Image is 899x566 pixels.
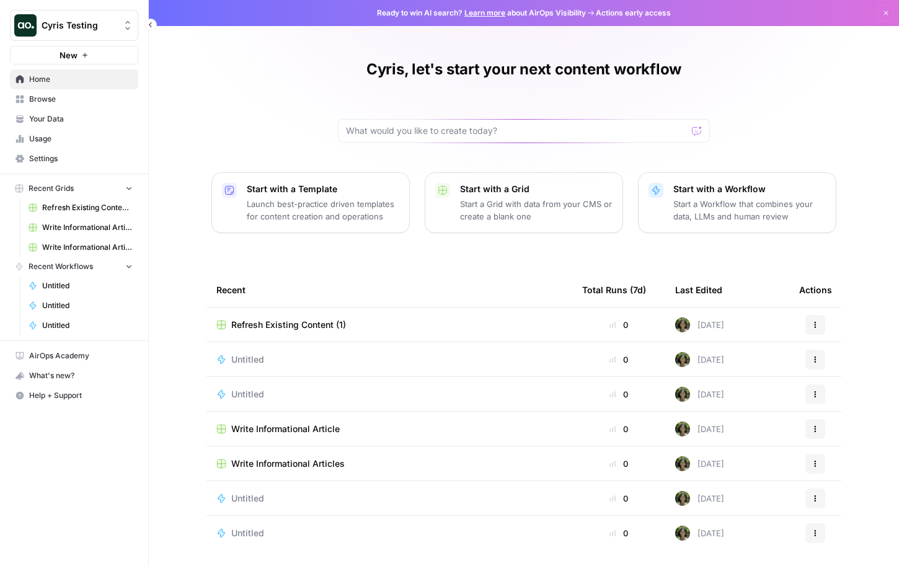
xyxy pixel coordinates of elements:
div: [DATE] [675,526,724,541]
span: Write Informational Article [42,222,133,233]
a: Refresh Existing Content (1) [23,198,138,218]
a: Untitled [23,276,138,296]
span: Home [29,74,133,85]
div: 0 [582,423,655,435]
div: Last Edited [675,273,722,307]
div: [DATE] [675,456,724,471]
p: Start a Workflow that combines your data, LLMs and human review [673,198,826,223]
span: Browse [29,94,133,105]
a: Browse [10,89,138,109]
button: Recent Workflows [10,257,138,276]
div: [DATE] [675,352,724,367]
span: Cyris Testing [42,19,117,32]
a: Untitled [216,492,562,505]
a: Untitled [216,353,562,366]
button: Help + Support [10,386,138,405]
div: 0 [582,458,655,470]
div: [DATE] [675,387,724,402]
span: Actions early access [596,7,671,19]
button: Start with a GridStart a Grid with data from your CMS or create a blank one [425,172,623,233]
div: Total Runs (7d) [582,273,646,307]
span: Write Informational Articles [231,458,345,470]
span: Untitled [231,388,264,400]
a: Write Informational Articles [216,458,562,470]
img: 9yzyh6jx8pyi0i4bg270dfgokx5n [675,422,690,436]
div: [DATE] [675,491,724,506]
a: Your Data [10,109,138,129]
span: Refresh Existing Content (1) [42,202,133,213]
img: Cyris Testing Logo [14,14,37,37]
div: 0 [582,388,655,400]
div: 0 [582,353,655,366]
img: 9yzyh6jx8pyi0i4bg270dfgokx5n [675,526,690,541]
button: What's new? [10,366,138,386]
a: Untitled [23,296,138,316]
p: Start with a Workflow [673,183,826,195]
button: Start with a TemplateLaunch best-practice driven templates for content creation and operations [211,172,410,233]
span: Usage [29,133,133,144]
span: Untitled [231,492,264,505]
img: 9yzyh6jx8pyi0i4bg270dfgokx5n [675,352,690,367]
div: What's new? [11,366,138,385]
div: 0 [582,527,655,539]
a: Untitled [216,388,562,400]
span: Your Data [29,113,133,125]
p: Start with a Grid [460,183,613,195]
span: AirOps Academy [29,350,133,361]
img: 9yzyh6jx8pyi0i4bg270dfgokx5n [675,387,690,402]
img: 9yzyh6jx8pyi0i4bg270dfgokx5n [675,456,690,471]
span: Recent Workflows [29,261,93,272]
a: Untitled [216,527,562,539]
span: Recent Grids [29,183,74,194]
a: Untitled [23,316,138,335]
span: Untitled [231,527,264,539]
input: What would you like to create today? [346,125,687,137]
span: Ready to win AI search? about AirOps Visibility [377,7,586,19]
div: [DATE] [675,317,724,332]
button: New [10,46,138,64]
a: Write Informational Article [216,423,562,435]
span: Help + Support [29,390,133,401]
img: 9yzyh6jx8pyi0i4bg270dfgokx5n [675,491,690,506]
div: Actions [799,273,832,307]
button: Start with a WorkflowStart a Workflow that combines your data, LLMs and human review [638,172,836,233]
span: Settings [29,153,133,164]
div: 0 [582,492,655,505]
div: [DATE] [675,422,724,436]
span: Write Informational Article [231,423,340,435]
a: Refresh Existing Content (1) [216,319,562,331]
button: Recent Grids [10,179,138,198]
img: 9yzyh6jx8pyi0i4bg270dfgokx5n [675,317,690,332]
span: Refresh Existing Content (1) [231,319,346,331]
a: Home [10,69,138,89]
span: Untitled [42,280,133,291]
p: Start with a Template [247,183,399,195]
div: Recent [216,273,562,307]
h1: Cyris, let's start your next content workflow [366,60,681,79]
div: 0 [582,319,655,331]
span: Untitled [42,320,133,331]
a: Learn more [464,8,505,17]
span: New [60,49,77,61]
a: Settings [10,149,138,169]
p: Start a Grid with data from your CMS or create a blank one [460,198,613,223]
a: Write Informational Articles [23,237,138,257]
p: Launch best-practice driven templates for content creation and operations [247,198,399,223]
span: Untitled [231,353,264,366]
span: Untitled [42,300,133,311]
span: Write Informational Articles [42,242,133,253]
button: Workspace: Cyris Testing [10,10,138,41]
a: Usage [10,129,138,149]
a: Write Informational Article [23,218,138,237]
a: AirOps Academy [10,346,138,366]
